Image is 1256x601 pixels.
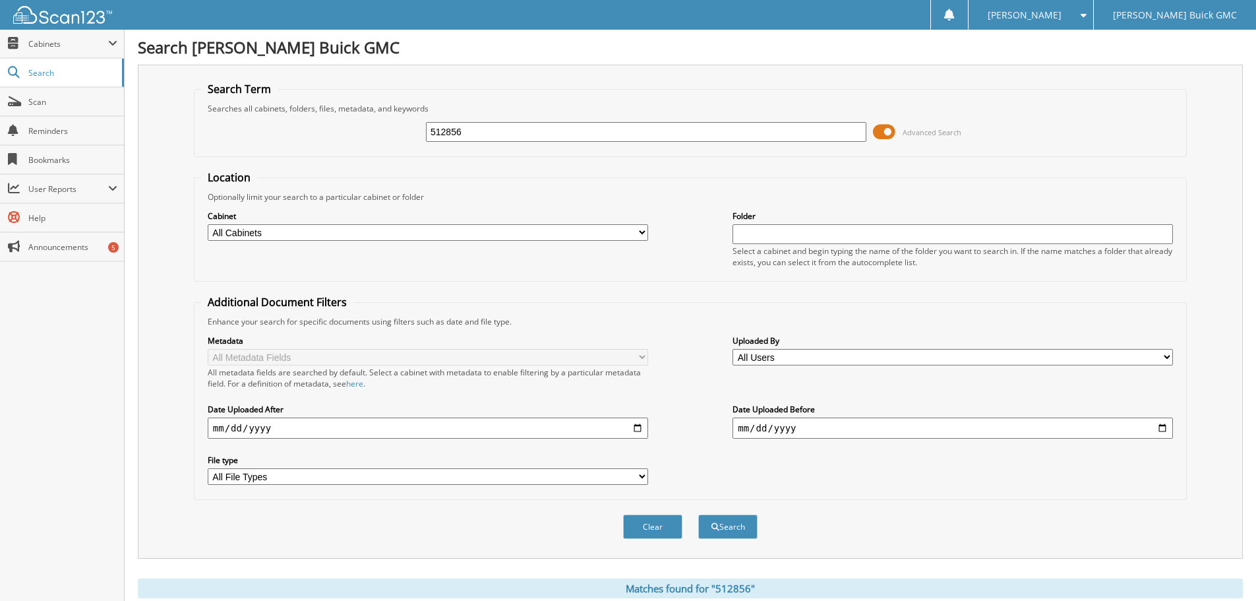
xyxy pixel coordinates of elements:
input: start [208,418,648,439]
span: Announcements [28,241,117,253]
div: Optionally limit your search to a particular cabinet or folder [201,191,1180,203]
label: Uploaded By [733,335,1173,346]
legend: Location [201,170,257,185]
img: scan123-logo-white.svg [13,6,112,24]
legend: Additional Document Filters [201,295,353,309]
span: Reminders [28,125,117,137]
span: Bookmarks [28,154,117,166]
button: Clear [623,515,682,539]
div: All metadata fields are searched by default. Select a cabinet with metadata to enable filtering b... [208,367,648,389]
button: Search [698,515,758,539]
label: Folder [733,210,1173,222]
div: Enhance your search for specific documents using filters such as date and file type. [201,316,1180,327]
label: Date Uploaded After [208,404,648,415]
span: Help [28,212,117,224]
label: File type [208,455,648,466]
span: Advanced Search [903,127,961,137]
span: Cabinets [28,38,108,49]
span: [PERSON_NAME] [988,11,1062,19]
h1: Search [PERSON_NAME] Buick GMC [138,36,1243,58]
a: here [346,378,363,389]
div: 5 [108,242,119,253]
span: User Reports [28,183,108,195]
span: Search [28,67,115,79]
div: Select a cabinet and begin typing the name of the folder you want to search in. If the name match... [733,245,1173,268]
span: Scan [28,96,117,108]
div: Matches found for "512856" [138,579,1243,598]
input: end [733,418,1173,439]
div: Searches all cabinets, folders, files, metadata, and keywords [201,103,1180,114]
label: Date Uploaded Before [733,404,1173,415]
label: Cabinet [208,210,648,222]
label: Metadata [208,335,648,346]
legend: Search Term [201,82,278,96]
span: [PERSON_NAME] Buick GMC [1113,11,1237,19]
